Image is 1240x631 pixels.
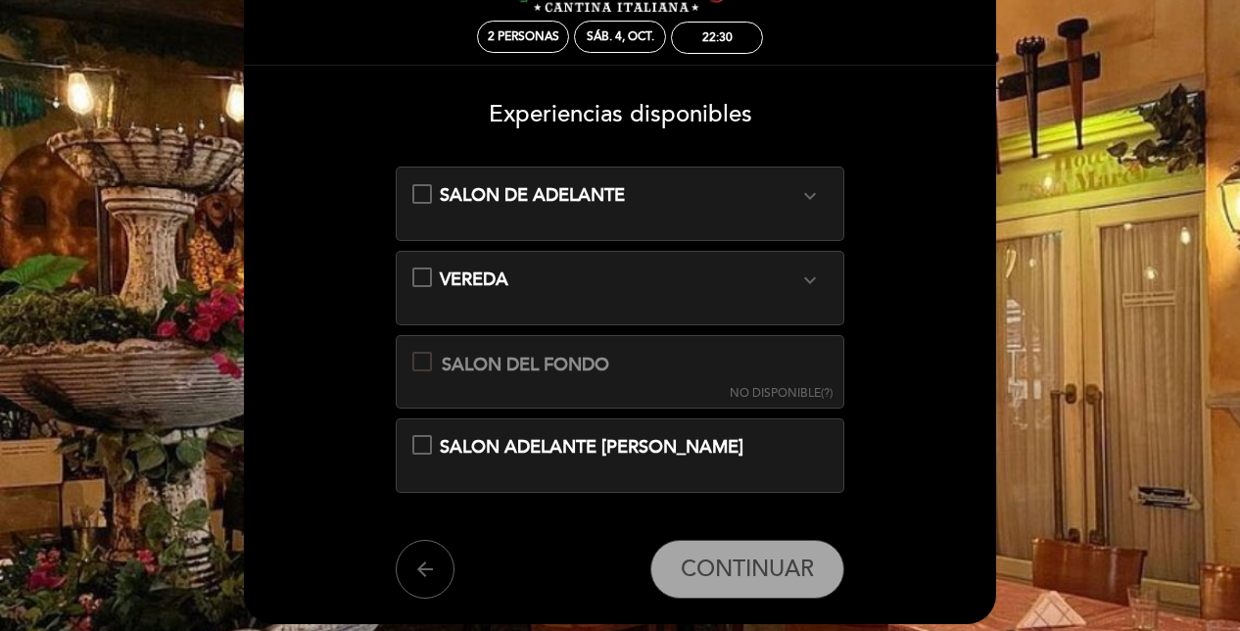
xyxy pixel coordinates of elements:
md-checkbox: SALON ADELANTE DE BARRA [412,435,829,461]
div: (?) [730,385,833,402]
span: Experiencias disponibles [489,100,752,128]
button: NO DISPONIBLE(?) [724,336,838,403]
div: sáb. 4, oct. [587,29,654,44]
i: arrow_back [413,558,437,581]
i: expand_more [798,184,822,208]
span: VEREDA [440,268,508,290]
span: SALON ADELANTE [PERSON_NAME] [440,436,743,458]
button: CONTINUAR [650,540,844,599]
md-checkbox: VEREDA expand_more IMPORTANTE • El sector, cuenta con toldo apto para tapar el Sol, en caso de qu... [412,267,829,293]
span: CONTINUAR [681,556,814,583]
div: 22:30 [702,30,733,45]
button: expand_more [792,183,828,209]
i: expand_more [798,268,822,292]
span: NO DISPONIBLE [730,386,821,401]
div: SALON DEL FONDO [442,353,609,378]
span: 2 personas [488,29,559,44]
button: expand_more [792,267,828,293]
span: SALON DE ADELANTE [440,184,625,206]
md-checkbox: SALON DE ADELANTE expand_more [412,183,829,209]
button: arrow_back [396,540,454,599]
